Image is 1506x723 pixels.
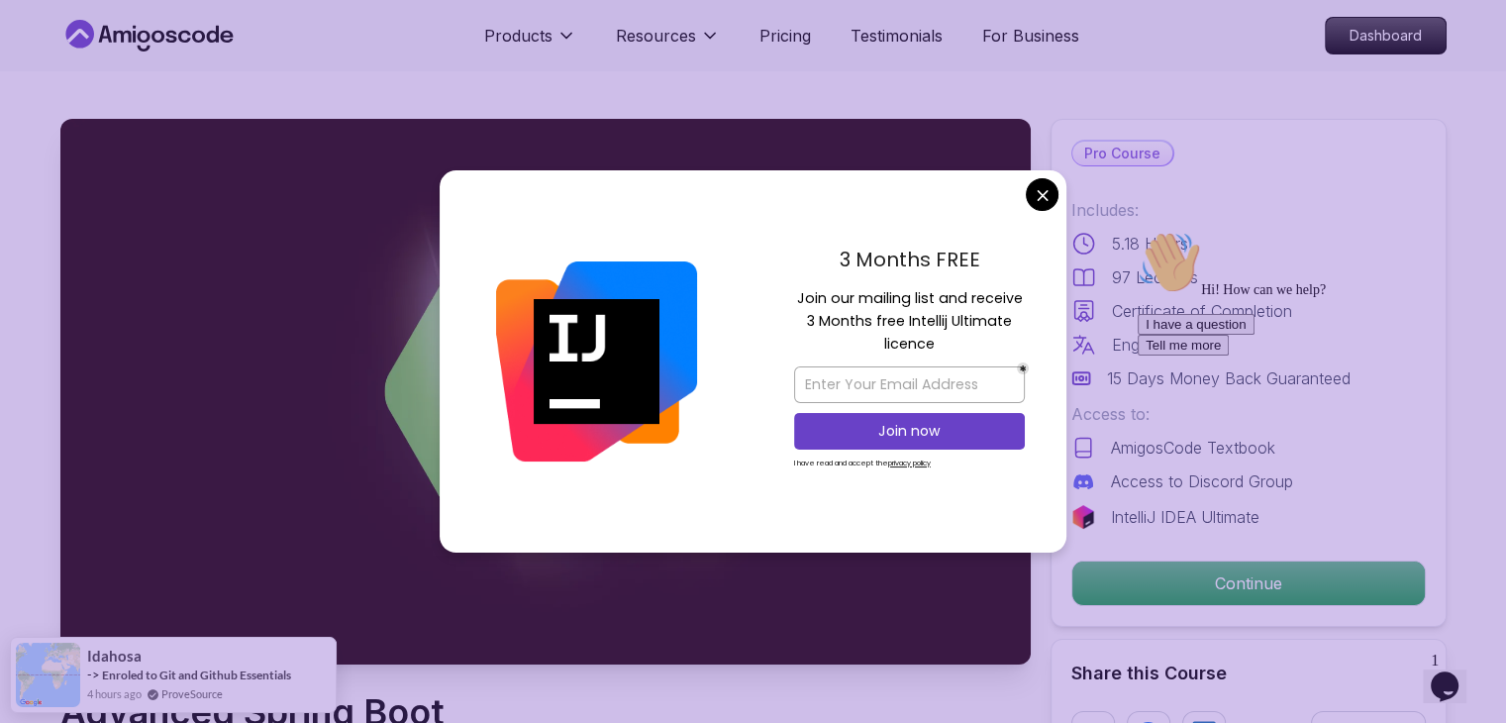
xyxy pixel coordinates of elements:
img: jetbrains logo [1071,505,1095,529]
p: Dashboard [1326,18,1446,53]
p: Certificate of Completion [1112,299,1292,323]
button: Tell me more [8,112,99,133]
p: 97 Lectures [1112,265,1198,289]
div: 👋Hi! How can we help?I have a questionTell me more [8,8,364,133]
p: Access to: [1071,402,1426,426]
button: Products [484,24,576,63]
span: -> [87,667,100,682]
button: Continue [1071,561,1426,606]
p: Includes: [1071,198,1426,222]
p: English Subtitles [1112,333,1229,357]
img: :wave: [8,8,71,71]
p: Products [484,24,552,48]
iframe: chat widget [1130,223,1486,634]
iframe: chat widget [1423,644,1486,703]
p: 5.18 Hours [1112,232,1188,256]
span: Hi! How can we help? [8,59,196,74]
h2: Share this Course [1071,660,1426,687]
img: provesource social proof notification image [16,643,80,707]
span: Idahosa [87,648,142,665]
a: Enroled to Git and Github Essentials [102,668,291,682]
span: 4 hours ago [87,685,142,702]
p: 15 Days Money Back Guaranteed [1107,366,1351,390]
img: advanced-spring-boot_thumbnail [60,119,1031,665]
button: Resources [616,24,720,63]
button: I have a question [8,91,125,112]
a: Testimonials [851,24,943,48]
a: ProveSource [161,685,223,702]
p: AmigosCode Textbook [1111,436,1275,460]
p: Continue [1072,562,1425,605]
a: Dashboard [1325,17,1447,54]
p: IntelliJ IDEA Ultimate [1111,505,1259,529]
p: Access to Discord Group [1111,469,1293,493]
a: Pricing [759,24,811,48]
a: For Business [982,24,1079,48]
p: Resources [616,24,696,48]
p: Pro Course [1072,142,1172,165]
